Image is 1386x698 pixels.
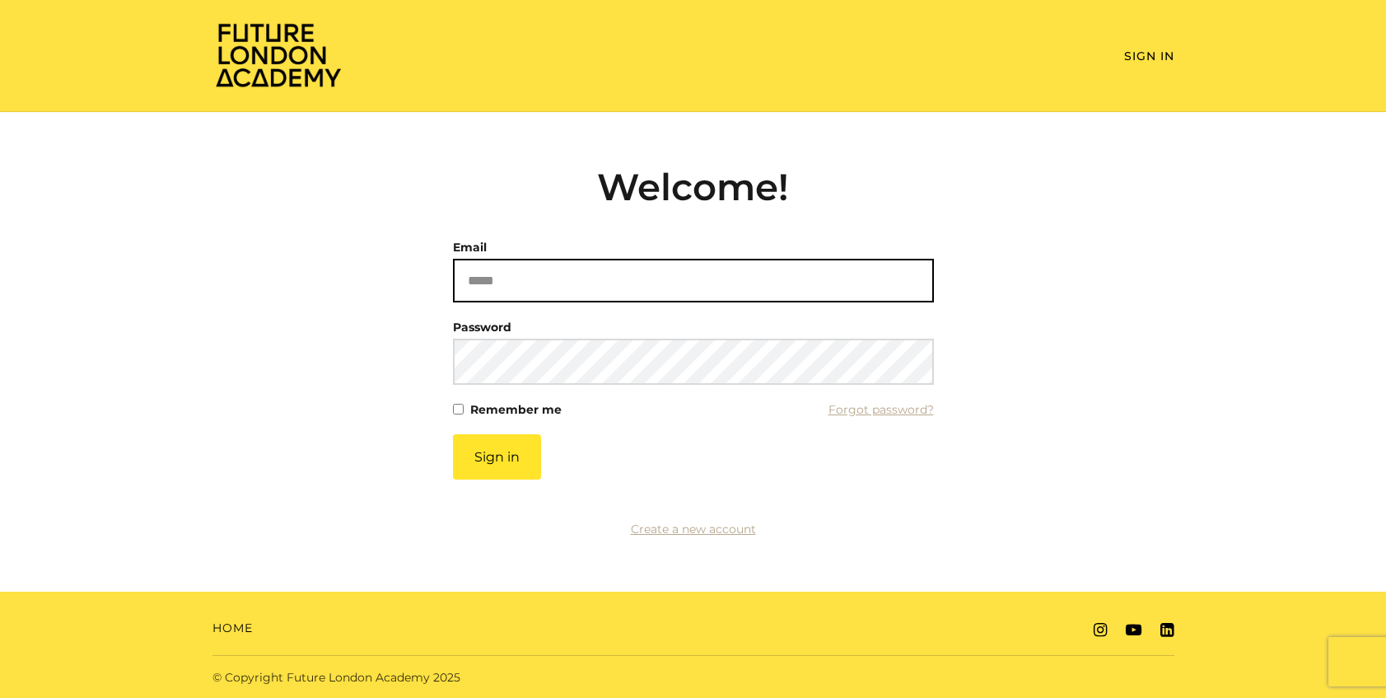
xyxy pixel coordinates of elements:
[199,669,693,686] div: © Copyright Future London Academy 2025
[453,165,934,209] h2: Welcome!
[470,398,562,421] label: Remember me
[453,236,487,259] label: Email
[212,620,253,637] a: Home
[631,522,756,536] a: Create a new account
[828,398,934,421] a: Forgot password?
[453,434,541,480] button: Sign in
[453,316,511,339] label: Password
[212,21,344,88] img: Home Page
[1124,49,1174,63] a: Sign In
